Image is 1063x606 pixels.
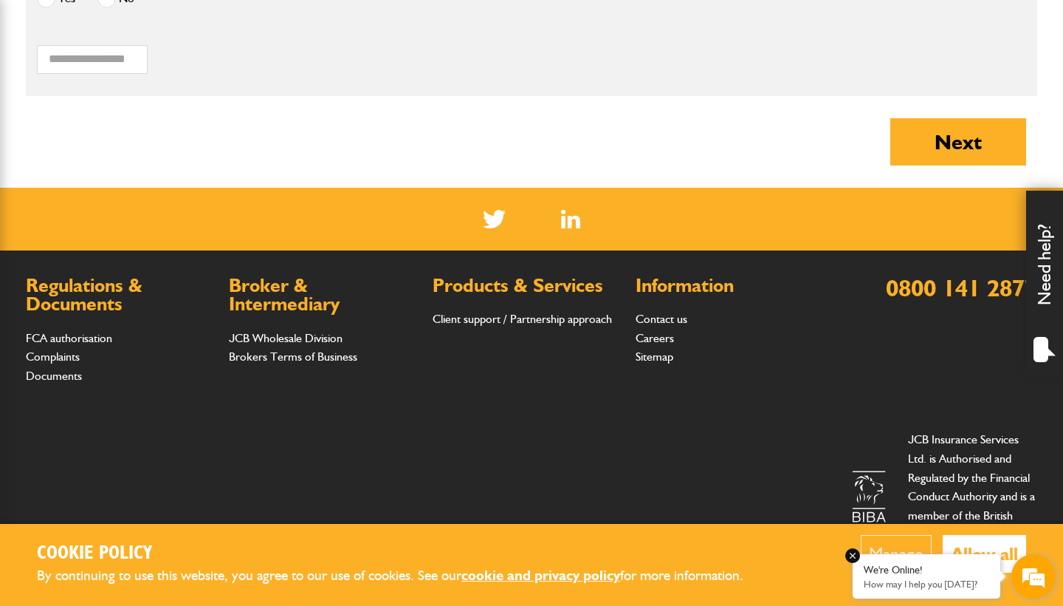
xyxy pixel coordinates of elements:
[229,350,357,364] a: Brokers Terms of Business
[242,7,278,43] div: Minimize live chat window
[77,83,248,102] div: Chat with us now
[890,118,1026,166] button: Next
[26,369,82,383] a: Documents
[25,82,62,103] img: d_20077148190_company_1631870298795_20077148190
[229,276,417,314] h2: Broker & Intermediary
[886,273,1037,302] a: 0800 141 2877
[861,535,932,573] button: Manage
[636,331,674,345] a: Careers
[636,312,687,326] a: Contact us
[433,276,621,296] h2: Products & Services
[201,455,268,475] em: Start Chat
[483,210,506,228] img: Twitter
[561,210,581,228] img: Linked In
[229,331,343,345] a: JCB Wholesale Division
[37,542,768,565] h2: Cookie Policy
[908,430,1037,562] p: JCB Insurance Services Ltd. is Authorised and Regulated by the Financial Conduct Authority and is...
[864,579,989,590] p: How may I help you today?
[19,180,269,213] input: Enter your email address
[26,331,112,345] a: FCA authorisation
[636,350,673,364] a: Sitemap
[37,565,768,588] p: By continuing to use this website, you agree to our use of cookies. See our for more information.
[636,276,824,296] h2: Information
[26,276,214,314] h2: Regulations & Documents
[433,312,612,326] a: Client support / Partnership approach
[19,137,269,169] input: Enter your last name
[19,224,269,256] input: Enter your phone number
[561,210,581,228] a: LinkedIn
[19,268,269,443] textarea: Type your message and hit 'Enter'
[1026,191,1063,375] div: Need help?
[26,350,80,364] a: Complaints
[461,567,620,584] a: cookie and privacy policy
[864,564,989,576] div: We're Online!
[943,535,1026,573] button: Allow all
